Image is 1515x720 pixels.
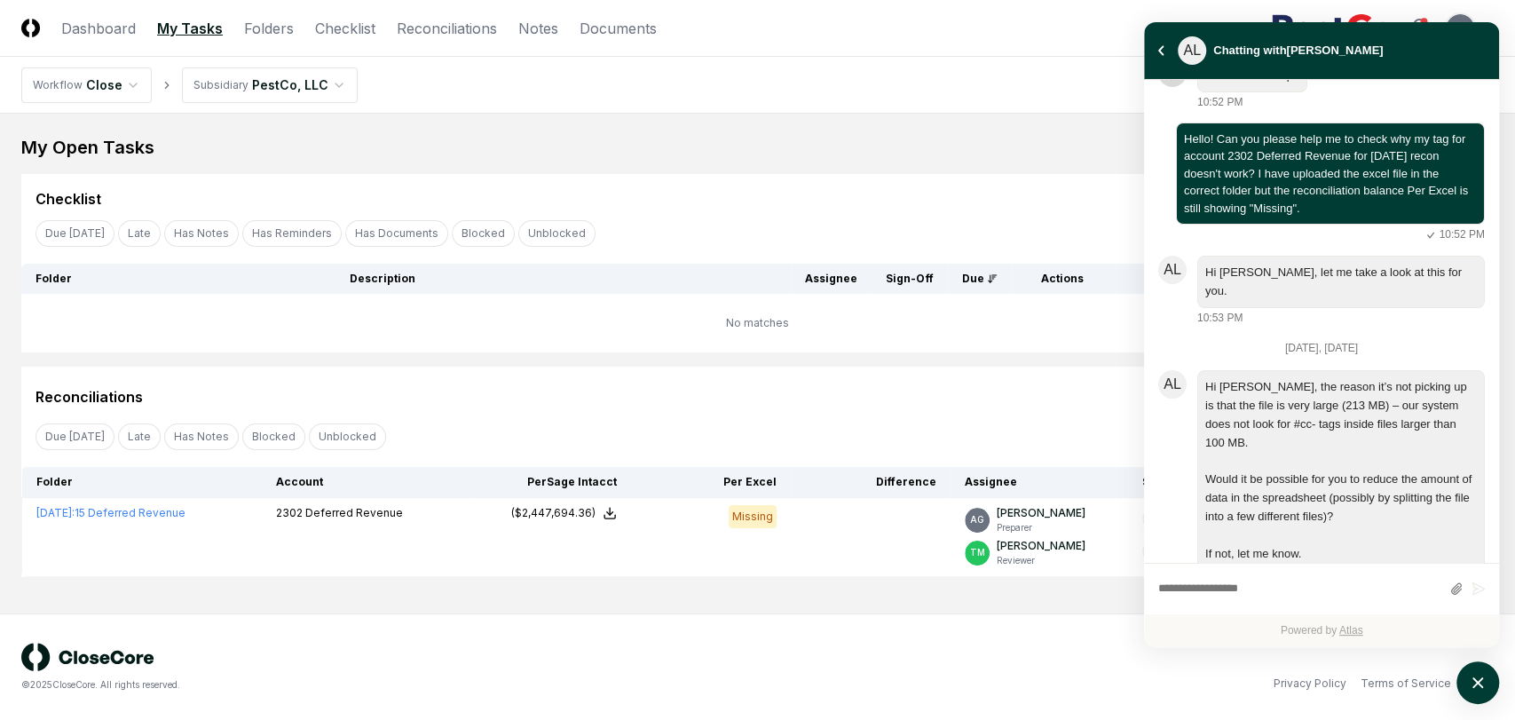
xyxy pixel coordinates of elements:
[36,423,114,450] button: Due Today
[1158,256,1187,284] div: atlas-message-author-avatar
[242,220,342,247] button: Has Reminders
[1184,131,1477,218] div: atlas-message-text
[21,67,358,103] nav: breadcrumb
[1026,271,1479,287] div: Actions
[1213,40,1383,61] div: Chatting with [PERSON_NAME]
[1422,226,1485,243] div: 10:52 PM
[518,18,558,39] a: Notes
[335,264,792,294] th: Description
[1158,123,1485,243] div: atlas-message
[1158,256,1485,327] div: atlas-message
[511,505,617,521] button: ($2,447,694.36)
[1361,676,1451,692] a: Terms of Service
[276,474,457,490] div: Account
[1444,12,1476,44] button: AG
[21,643,154,671] img: logo
[118,220,161,247] button: Late
[305,506,403,519] span: Deferred Revenue
[1339,624,1363,637] a: Atlas
[315,18,375,39] a: Checklist
[21,19,40,37] img: Logo
[1158,370,1485,589] div: atlas-message
[1205,264,1477,301] div: atlas-message-text
[276,506,303,519] span: 2302
[164,220,239,247] button: Has Notes
[22,467,262,498] th: Folder
[1197,370,1485,589] div: Tuesday, August 12, 12:18 AM
[36,506,185,519] a: [DATE]:15 Deferred Revenue
[997,554,1085,567] p: Reviewer
[791,264,872,294] th: Assignee
[21,294,1494,352] td: No matches
[242,423,305,450] button: Blocked
[518,220,596,247] button: Unblocked
[61,18,136,39] a: Dashboard
[36,386,143,407] div: Reconciliations
[471,467,631,498] th: Per Sage Intacct
[511,505,596,521] div: ($2,447,694.36)
[961,271,998,287] div: Due
[1456,661,1499,704] button: atlas-launcher
[1142,541,1181,562] button: Mark complete
[1205,264,1477,301] div: Hi [PERSON_NAME], let me take a look at this for you.
[1128,467,1203,498] th: Sign-Off
[1205,378,1477,563] div: Hi [PERSON_NAME], the reason it’s not picking up is that the file is very large (213 MB) – our sy...
[872,264,947,294] th: Sign-Off
[397,18,497,39] a: Reconciliations
[193,77,249,93] div: Subsidiary
[21,264,335,294] th: Folder
[970,513,984,526] span: AG
[997,521,1085,534] p: Preparer
[970,546,985,559] span: TM
[1197,94,1243,110] div: 10:52 PM
[1197,256,1485,327] div: Monday, August 11, 10:53 PM
[164,423,239,450] button: Has Notes
[345,220,448,247] button: Has Documents
[118,423,161,450] button: Late
[1197,59,1485,110] div: Monday, August 11, 10:52 PM
[1151,41,1171,60] button: atlas-back-button
[951,467,1128,498] th: Assignee
[1453,21,1467,35] span: AG
[1142,508,1181,529] button: Mark complete
[452,220,515,247] button: Blocked
[1271,14,1394,43] img: PestCo logo
[997,538,1085,554] p: [PERSON_NAME]
[36,506,75,519] span: [DATE] :
[1158,573,1485,605] div: atlas-composer
[1205,378,1477,563] div: atlas-message-text
[1274,676,1346,692] a: Privacy Policy
[1176,123,1485,243] div: Monday, August 11, 10:52 PM
[1422,227,1440,243] svg: atlas-sent-icon
[729,505,777,528] div: Missing
[580,18,657,39] a: Documents
[1197,370,1485,571] div: atlas-message-bubble
[997,505,1085,521] p: [PERSON_NAME]
[1178,36,1206,65] div: atlas-message-author-avatar
[1144,614,1499,647] div: Powered by
[33,77,83,93] div: Workflow
[791,467,951,498] th: Difference
[244,18,294,39] a: Folders
[1158,59,1485,110] div: atlas-message
[157,18,223,39] a: My Tasks
[1144,22,1499,647] div: atlas-window
[1158,338,1485,358] div: [DATE], [DATE]
[36,220,114,247] button: Due Today
[21,678,758,692] div: © 2025 CloseCore. All rights reserved.
[1197,310,1243,326] div: 10:53 PM
[1144,80,1499,647] div: atlas-ticket
[1449,582,1463,597] button: Attach files by clicking or dropping files here
[21,135,1494,160] div: My Open Tasks
[1176,123,1485,225] div: atlas-message-bubble
[309,423,386,450] button: Unblocked
[631,467,791,498] th: Per Excel
[1158,370,1187,399] div: atlas-message-author-avatar
[36,188,101,210] div: Checklist
[1197,256,1485,309] div: atlas-message-bubble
